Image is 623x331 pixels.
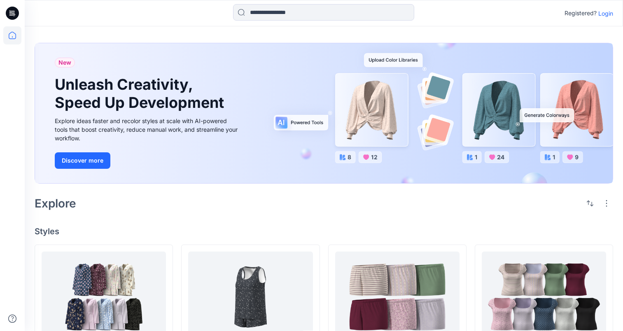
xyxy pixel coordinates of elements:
a: Discover more [55,152,240,169]
h1: Unleash Creativity, Speed Up Development [55,76,228,111]
div: Explore ideas faster and recolor styles at scale with AI-powered tools that boost creativity, red... [55,117,240,142]
p: Login [598,9,613,18]
h4: Styles [35,226,613,236]
p: Registered? [565,8,597,18]
button: Discover more [55,152,110,169]
span: New [58,58,71,68]
h2: Explore [35,197,76,210]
